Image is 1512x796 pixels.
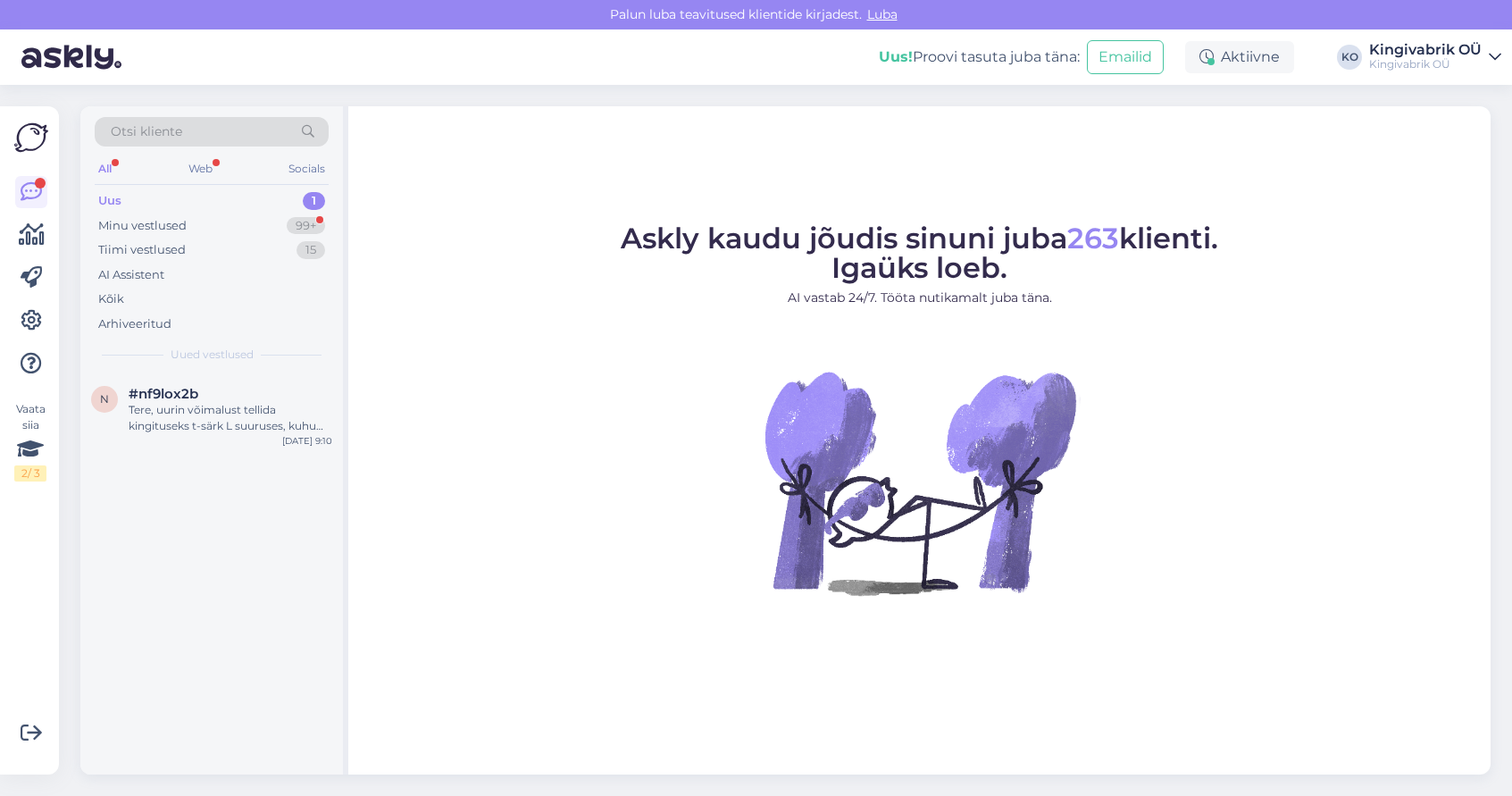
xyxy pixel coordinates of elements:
div: 2 / 3 [14,465,46,482]
div: Kingivabrik OÜ [1369,43,1482,57]
span: Luba [862,6,903,22]
div: Tiimi vestlused [98,241,186,259]
div: Proovi tasuta juba täna: [879,46,1080,68]
div: KO [1337,45,1362,70]
div: Kõik [98,290,124,308]
img: No Chat active [759,322,1081,643]
div: AI Assistent [98,266,164,284]
span: #nf9lox2b [129,386,198,402]
div: Socials [285,157,329,180]
div: 1 [303,192,325,210]
button: Emailid [1087,40,1164,74]
p: AI vastab 24/7. Tööta nutikamalt juba täna. [621,289,1218,307]
span: Uued vestlused [171,347,254,363]
span: Askly kaudu jõudis sinuni juba klienti. Igaüks loeb. [621,221,1218,285]
span: 263 [1067,221,1119,256]
div: Arhiveeritud [98,315,171,333]
div: Kingivabrik OÜ [1369,57,1482,71]
span: n [100,392,109,406]
a: Kingivabrik OÜKingivabrik OÜ [1369,43,1501,71]
div: All [95,157,115,180]
div: 15 [297,241,325,259]
b: Uus! [879,48,913,65]
div: Aktiivne [1185,41,1294,73]
div: 99+ [287,217,325,235]
div: Tere, uurin võimalust tellida kingituseks t-särk L suuruses, kuhu soovika trükkida lühikese tekst... [129,402,332,434]
div: [DATE] 9:10 [282,434,332,448]
div: Web [185,157,216,180]
div: Minu vestlused [98,217,187,235]
img: Askly Logo [14,121,48,155]
div: Vaata siia [14,401,46,482]
span: Otsi kliente [111,122,182,141]
div: Uus [98,192,121,210]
